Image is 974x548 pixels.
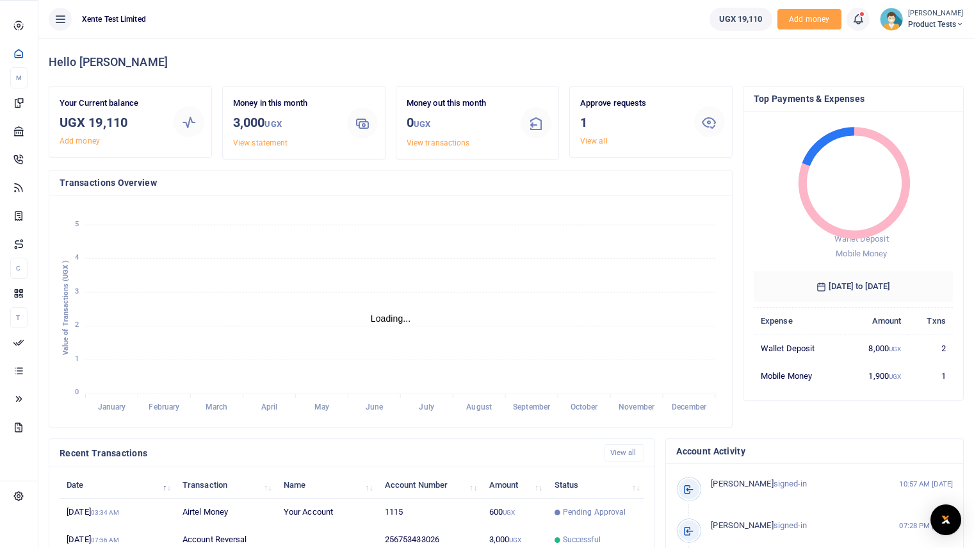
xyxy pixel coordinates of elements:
[10,67,28,88] li: M
[60,446,594,460] h4: Recent Transactions
[482,471,547,499] th: Amount: activate to sort column ascending
[899,479,953,490] small: 10:57 AM [DATE]
[845,362,908,389] td: 1,900
[10,258,28,279] li: C
[60,97,163,110] p: Your Current balance
[91,536,120,544] small: 07:56 AM
[547,471,644,499] th: Status: activate to sort column ascending
[61,260,70,356] text: Value of Transactions (UGX )
[777,9,841,30] span: Add money
[889,373,901,380] small: UGX
[414,119,430,129] small: UGX
[75,253,79,262] tspan: 4
[836,249,887,258] span: Mobile Money
[777,13,841,23] a: Add money
[466,403,492,411] tspan: August
[233,138,288,147] a: View statement
[754,335,845,362] td: Wallet Deposit
[277,499,378,526] td: Your Account
[605,444,645,461] a: View all
[407,113,510,134] h3: 0
[908,335,953,362] td: 2
[60,176,722,190] h4: Transactions Overview
[206,403,228,411] tspan: March
[754,92,953,106] h4: Top Payments & Expenses
[314,403,329,411] tspan: May
[777,9,841,30] li: Toup your wallet
[754,307,845,335] th: Expense
[407,138,470,147] a: View transactions
[889,345,901,353] small: UGX
[75,321,79,329] tspan: 2
[580,97,684,110] p: Approve requests
[149,403,179,411] tspan: February
[754,271,953,302] h6: [DATE] to [DATE]
[503,509,515,516] small: UGX
[49,55,964,69] h4: Hello [PERSON_NAME]
[908,362,953,389] td: 1
[378,471,482,499] th: Account Number: activate to sort column ascending
[719,13,763,26] span: UGX 19,110
[880,8,964,31] a: profile-user [PERSON_NAME] Product Tests
[75,287,79,295] tspan: 3
[580,137,608,145] a: View all
[704,8,777,31] li: Wallet ballance
[880,8,903,31] img: profile-user
[845,307,908,335] th: Amount
[908,8,964,19] small: [PERSON_NAME]
[378,499,482,526] td: 1115
[407,97,510,110] p: Money out this month
[233,97,337,110] p: Money in this month
[75,354,79,363] tspan: 1
[419,403,434,411] tspan: July
[261,403,278,411] tspan: April
[845,335,908,362] td: 8,000
[75,220,79,228] tspan: 5
[711,519,892,533] p: signed-in
[899,520,953,531] small: 07:28 PM [DATE]
[580,113,684,132] h3: 1
[711,479,773,488] span: [PERSON_NAME]
[711,477,892,491] p: signed-in
[834,234,888,244] span: Wallet Deposit
[60,113,163,132] h3: UGX 19,110
[908,19,964,30] span: Product Tests
[60,471,175,499] th: Date: activate to sort column descending
[513,403,551,411] tspan: September
[233,113,337,134] h3: 3,000
[366,403,384,411] tspan: June
[98,403,126,411] tspan: January
[77,13,151,25] span: Xente Test Limited
[60,499,175,526] td: [DATE]
[60,137,100,145] a: Add money
[371,313,411,324] text: Loading...
[619,403,655,411] tspan: November
[175,499,277,526] td: Airtel Money
[175,471,277,499] th: Transaction: activate to sort column ascending
[482,499,547,526] td: 600
[672,403,707,411] tspan: December
[710,8,772,31] a: UGX 19,110
[676,444,953,458] h4: Account Activity
[908,307,953,335] th: Txns
[91,509,120,516] small: 03:34 AM
[563,506,626,518] span: Pending Approval
[711,520,773,530] span: [PERSON_NAME]
[571,403,599,411] tspan: October
[10,307,28,328] li: T
[277,471,378,499] th: Name: activate to sort column ascending
[75,388,79,397] tspan: 0
[754,362,845,389] td: Mobile Money
[930,504,961,535] div: Open Intercom Messenger
[264,119,281,129] small: UGX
